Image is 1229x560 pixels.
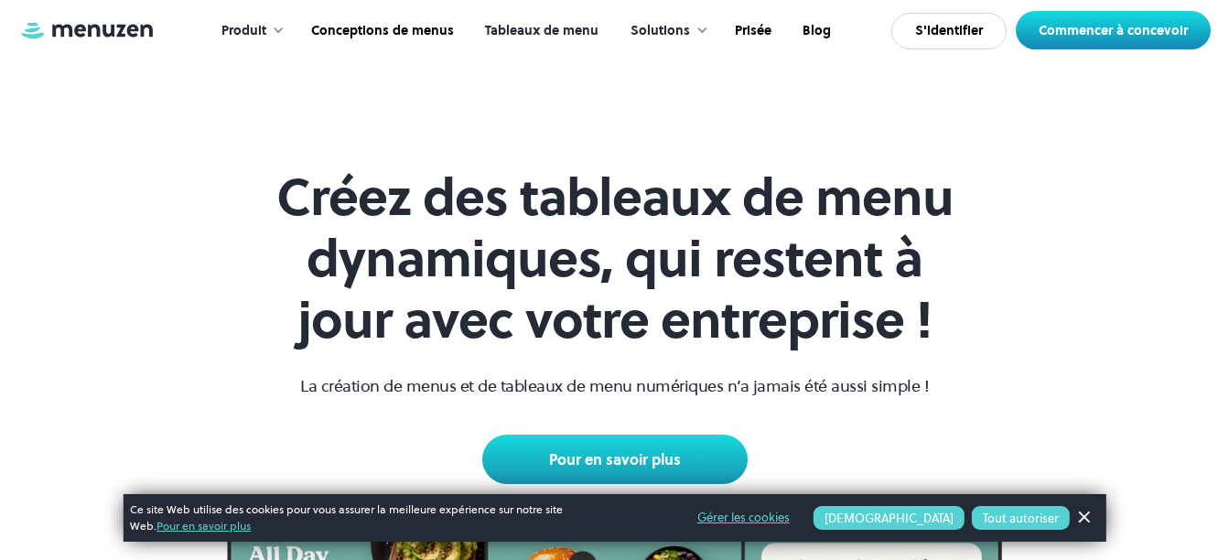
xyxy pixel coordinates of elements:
a: Gérer les cookies [697,508,790,528]
a: Conceptions de menus [294,3,468,59]
a: Bannier le renvoi [1070,504,1097,532]
div: Solutions [631,21,690,41]
font: Ce site Web utilise des cookies pour vous assurer la meilleure expérience sur notre site Web. [130,501,563,533]
div: Produit [221,21,266,41]
a: Pour en savoir plus [482,435,748,484]
font: La création de menus et de tableaux de menu numériques n’a jamais été aussi simple ! [300,374,929,397]
a: Prisée [717,3,785,59]
button: [DEMOGRAPHIC_DATA] [814,506,965,530]
h1: Créez des tableaux de menu dynamiques, qui restent à jour avec votre entreprise ! [264,167,966,351]
button: Tout autoriser [972,506,1070,530]
a: Pour en savoir plus [156,518,251,533]
a: Blog [785,3,845,59]
div: Produit [203,3,294,59]
div: Solutions [612,3,717,59]
a: Commencer à concevoir [1016,11,1211,49]
a: Tableaux de menu [468,3,612,59]
a: S'identifier [891,13,1007,49]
